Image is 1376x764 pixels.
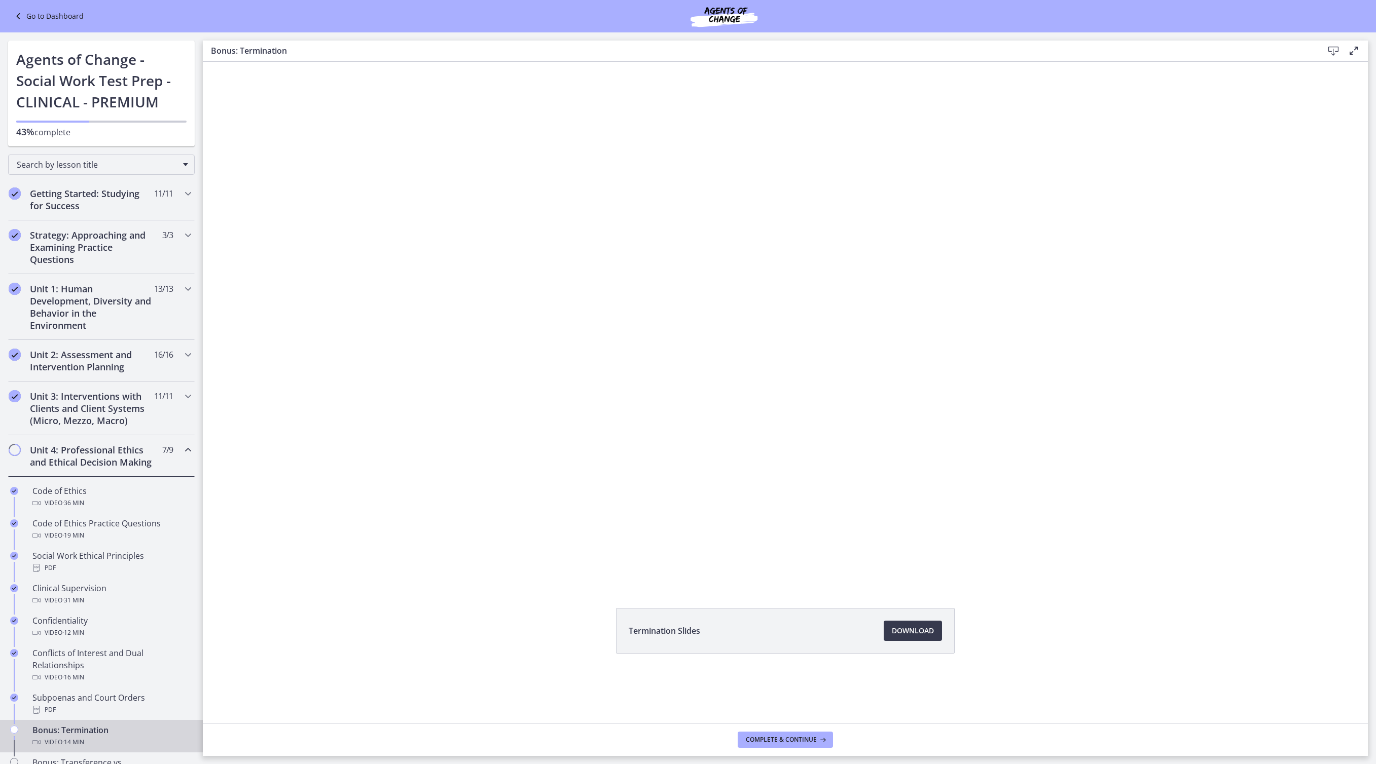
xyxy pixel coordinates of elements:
div: Clinical Supervision [32,582,191,606]
span: · 16 min [62,671,84,683]
div: Confidentiality [32,615,191,639]
span: 7 / 9 [162,444,173,456]
i: Completed [9,283,21,295]
div: PDF [32,704,191,716]
span: · 19 min [62,529,84,542]
div: Video [32,529,191,542]
div: Code of Ethics Practice Questions [32,517,191,542]
span: Search by lesson title [17,159,178,170]
div: Video [32,671,191,683]
div: Conflicts of Interest and Dual Relationships [32,647,191,683]
span: · 36 min [62,497,84,509]
h2: Getting Started: Studying for Success [30,187,154,212]
div: Code of Ethics [32,485,191,509]
span: 13 / 13 [154,283,173,295]
span: Complete & continue [746,736,817,744]
a: Go to Dashboard [12,10,84,22]
div: Search by lesson title [8,155,195,175]
div: Bonus: Termination [32,724,191,748]
i: Completed [10,519,18,527]
div: Video [32,736,191,748]
h2: Unit 2: Assessment and Intervention Planning [30,349,154,373]
span: · 12 min [62,627,84,639]
i: Completed [10,649,18,657]
i: Completed [9,390,21,402]
i: Completed [10,617,18,625]
div: Social Work Ethical Principles [32,550,191,574]
span: 16 / 16 [154,349,173,361]
span: · 31 min [62,594,84,606]
h2: Unit 1: Human Development, Diversity and Behavior in the Environment [30,283,154,331]
div: Video [32,627,191,639]
div: Video [32,594,191,606]
h2: Unit 3: Interventions with Clients and Client Systems (Micro, Mezzo, Macro) [30,390,154,427]
img: Agents of Change [663,4,785,28]
i: Completed [9,349,21,361]
p: complete [16,126,187,138]
h2: Strategy: Approaching and Examining Practice Questions [30,229,154,265]
button: Complete & continue [738,732,833,748]
span: 3 / 3 [162,229,173,241]
h3: Bonus: Termination [211,45,1307,57]
div: PDF [32,562,191,574]
span: 11 / 11 [154,187,173,200]
a: Download [884,621,942,641]
i: Completed [9,229,21,241]
i: Completed [10,552,18,560]
i: Completed [10,584,18,592]
span: 43% [16,126,34,138]
h2: Unit 4: Professional Ethics and Ethical Decision Making [30,444,154,468]
span: Download [892,625,934,637]
div: Subpoenas and Court Orders [32,692,191,716]
span: · 14 min [62,736,84,748]
h1: Agents of Change - Social Work Test Prep - CLINICAL - PREMIUM [16,49,187,112]
iframe: Video Lesson [203,62,1368,585]
span: 11 / 11 [154,390,173,402]
i: Completed [10,694,18,702]
div: Video [32,497,191,509]
i: Completed [10,487,18,495]
i: Completed [9,187,21,200]
span: Termination Slides [629,625,700,637]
